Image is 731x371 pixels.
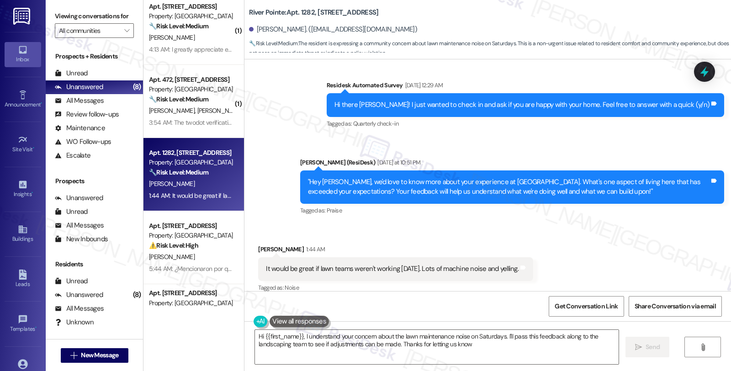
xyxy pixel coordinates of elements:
[55,234,108,244] div: New Inbounds
[266,264,519,274] div: It would be great if lawn teams weren't working [DATE]. Lots of machine noise and yelling.
[149,148,233,158] div: Apt. 1282, [STREET_ADDRESS]
[61,348,128,363] button: New Message
[249,39,731,58] span: : The resident is expressing a community concern about lawn maintenance noise on Saturdays. This ...
[149,106,197,115] span: [PERSON_NAME]
[55,221,104,230] div: All Messages
[258,244,533,257] div: [PERSON_NAME]
[646,342,660,352] span: Send
[55,123,105,133] div: Maintenance
[149,253,195,261] span: [PERSON_NAME]
[149,45,291,53] div: 4:13 AM: I greatly appreciate everything you are doing.
[255,330,619,364] textarea: Hi {{first_name}}, I understand your concern about the lawn maintenance noise on Saturdays. I'll ...
[249,25,417,34] div: [PERSON_NAME]. ([EMAIL_ADDRESS][DOMAIN_NAME])
[149,11,233,21] div: Property: [GEOGRAPHIC_DATA]
[635,302,716,311] span: Share Conversation via email
[131,80,143,94] div: (8)
[149,231,233,240] div: Property: [GEOGRAPHIC_DATA]
[5,312,41,336] a: Templates •
[70,352,77,359] i: 
[334,100,710,110] div: Hi there [PERSON_NAME]! I just wanted to check in and ask if you are happy with your home. Feel f...
[5,267,41,291] a: Leads
[149,298,233,308] div: Property: [GEOGRAPHIC_DATA]
[5,177,41,201] a: Insights •
[41,100,42,106] span: •
[5,222,41,246] a: Buildings
[55,304,104,313] div: All Messages
[59,23,119,38] input: All communities
[555,302,618,311] span: Get Conversation Link
[149,2,233,11] div: Apt. [STREET_ADDRESS]
[46,52,143,61] div: Prospects + Residents
[308,177,710,197] div: "Hey [PERSON_NAME], we'd love to know more about your experience at [GEOGRAPHIC_DATA]. What's one...
[375,158,420,167] div: [DATE] at 10:51 PM
[33,145,34,151] span: •
[629,296,722,317] button: Share Conversation via email
[149,265,543,273] div: 5:44 AM: ¿Mencionaron por qué [PERSON_NAME] cerrados? (follow-up question) (closure reason inquir...
[149,85,233,94] div: Property: [GEOGRAPHIC_DATA]
[55,69,88,78] div: Unread
[55,193,103,203] div: Unanswered
[149,241,198,249] strong: ⚠️ Risk Level: High
[353,120,398,127] span: Quarterly check-in
[55,82,103,92] div: Unanswered
[46,176,143,186] div: Prospects
[55,290,103,300] div: Unanswered
[285,284,299,291] span: Noise
[131,288,143,302] div: (8)
[149,168,208,176] strong: 🔧 Risk Level: Medium
[149,33,195,42] span: [PERSON_NAME]
[55,207,88,217] div: Unread
[35,324,37,331] span: •
[149,180,195,188] span: [PERSON_NAME]
[149,118,281,127] div: 3:54 AM: The twodot verification to get lease form
[149,75,233,85] div: Apt. 472, [STREET_ADDRESS]
[46,260,143,269] div: Residents
[149,95,208,103] strong: 🔧 Risk Level: Medium
[249,40,297,47] strong: 🔧 Risk Level: Medium
[55,137,111,147] div: WO Follow-ups
[55,318,94,327] div: Unknown
[549,296,624,317] button: Get Conversation Link
[300,204,724,217] div: Tagged as:
[699,344,706,351] i: 
[149,288,233,298] div: Apt. [STREET_ADDRESS]
[55,96,104,106] div: All Messages
[258,281,533,294] div: Tagged as:
[81,350,118,360] span: New Message
[149,158,233,167] div: Property: [GEOGRAPHIC_DATA]
[124,27,129,34] i: 
[55,110,119,119] div: Review follow-ups
[149,191,405,200] div: 1:44 AM: It would be great if lawn teams weren't working [DATE]. Lots of machine noise and yelling.
[5,42,41,67] a: Inbox
[13,8,32,25] img: ResiDesk Logo
[55,276,88,286] div: Unread
[327,207,342,214] span: Praise
[327,117,724,130] div: Tagged as:
[32,190,33,196] span: •
[300,158,724,170] div: [PERSON_NAME] (ResiDesk)
[197,106,243,115] span: [PERSON_NAME]
[149,221,233,231] div: Apt. [STREET_ADDRESS]
[403,80,443,90] div: [DATE] 12:29 AM
[327,80,724,93] div: Residesk Automated Survey
[5,132,41,157] a: Site Visit •
[625,337,670,357] button: Send
[249,8,378,17] b: River Pointe: Apt. 1282, [STREET_ADDRESS]
[55,9,134,23] label: Viewing conversations for
[149,22,208,30] strong: 🔧 Risk Level: Medium
[304,244,325,254] div: 1:44 AM
[635,344,642,351] i: 
[55,151,90,160] div: Escalate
